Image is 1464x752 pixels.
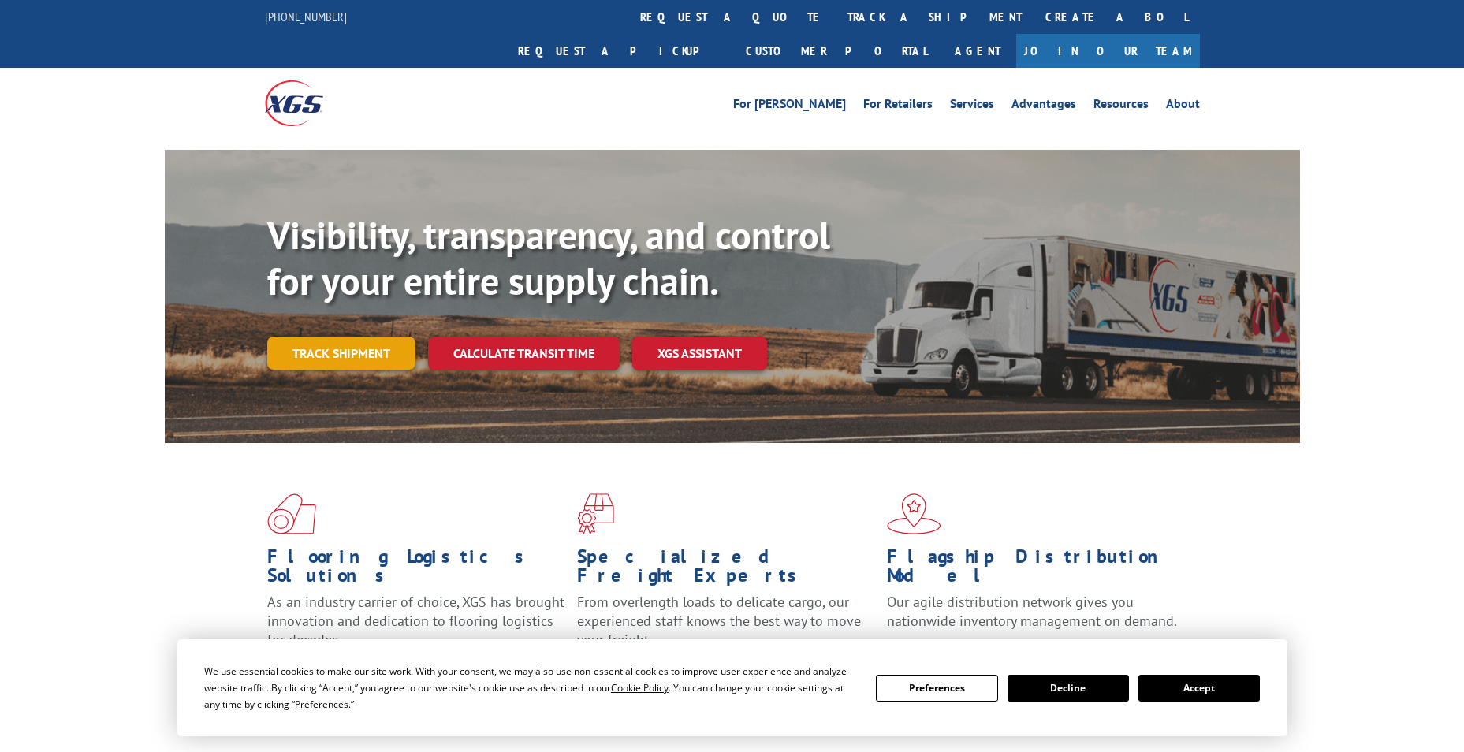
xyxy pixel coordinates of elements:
a: About [1166,98,1200,115]
a: For Retailers [863,98,933,115]
button: Decline [1008,675,1129,702]
a: Customer Portal [734,34,939,68]
span: As an industry carrier of choice, XGS has brought innovation and dedication to flooring logistics... [267,593,564,649]
a: Calculate transit time [428,337,620,370]
b: Visibility, transparency, and control for your entire supply chain. [267,210,830,305]
img: xgs-icon-focused-on-flooring-red [577,493,614,534]
button: Accept [1138,675,1260,702]
span: Preferences [295,698,348,711]
a: [PHONE_NUMBER] [265,9,347,24]
a: Advantages [1011,98,1076,115]
img: xgs-icon-flagship-distribution-model-red [887,493,941,534]
button: Preferences [876,675,997,702]
h1: Flagship Distribution Model [887,547,1185,593]
h1: Specialized Freight Experts [577,547,875,593]
h1: Flooring Logistics Solutions [267,547,565,593]
div: Cookie Consent Prompt [177,639,1287,736]
a: Track shipment [267,337,415,370]
a: Agent [939,34,1016,68]
a: Join Our Team [1016,34,1200,68]
img: xgs-icon-total-supply-chain-intelligence-red [267,493,316,534]
div: We use essential cookies to make our site work. With your consent, we may also use non-essential ... [204,663,857,713]
span: Our agile distribution network gives you nationwide inventory management on demand. [887,593,1177,630]
a: XGS ASSISTANT [632,337,767,370]
a: For [PERSON_NAME] [733,98,846,115]
a: Services [950,98,994,115]
p: From overlength loads to delicate cargo, our experienced staff knows the best way to move your fr... [577,593,875,663]
a: Request a pickup [506,34,734,68]
a: Resources [1093,98,1149,115]
span: Cookie Policy [611,681,669,694]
